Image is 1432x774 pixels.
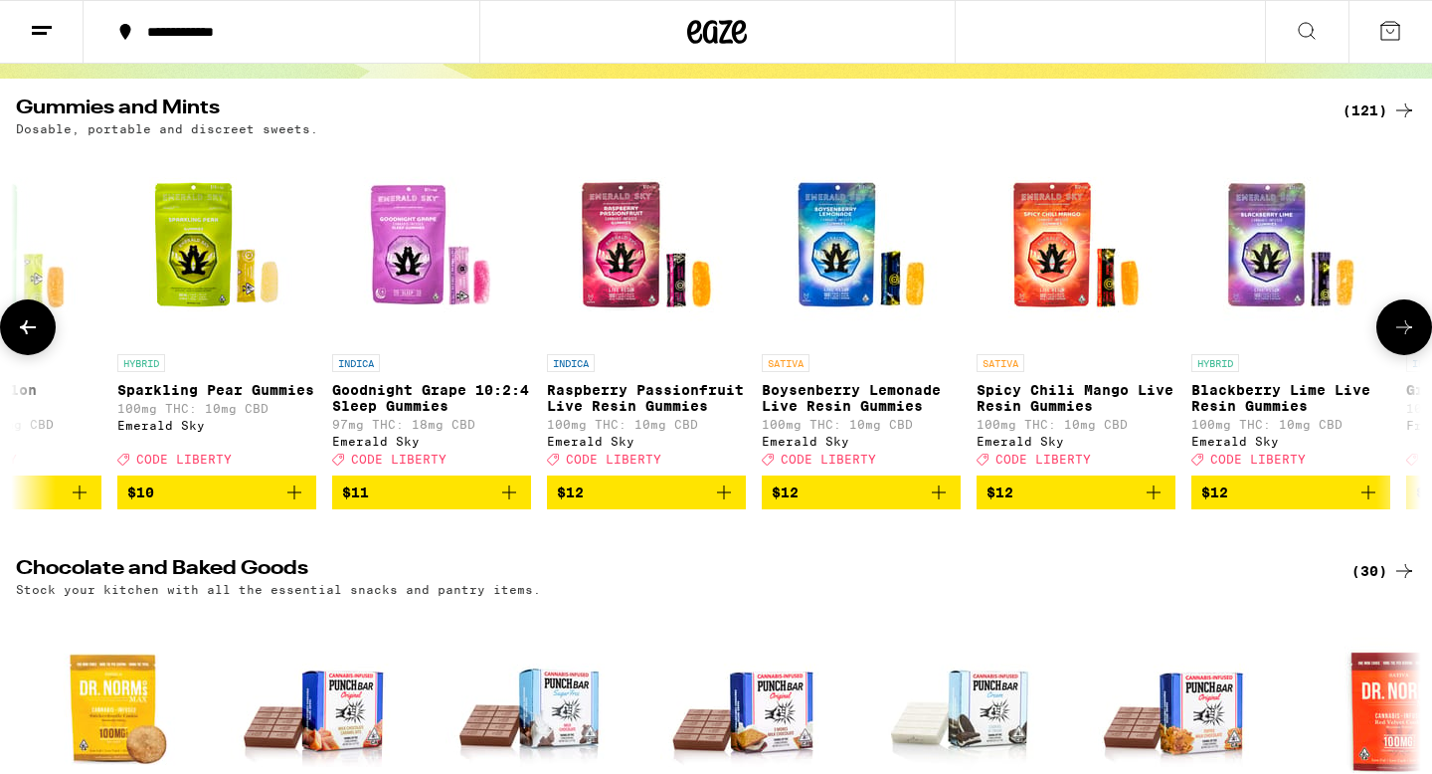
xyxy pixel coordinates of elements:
p: INDICA [547,354,595,372]
p: INDICA [332,354,380,372]
img: Emerald Sky - Spicy Chili Mango Live Resin Gummies [977,145,1175,344]
span: $12 [1201,484,1228,500]
h2: Chocolate and Baked Goods [16,559,1319,583]
img: Emerald Sky - Boysenberry Lemonade Live Resin Gummies [762,145,961,344]
div: Emerald Sky [977,435,1175,448]
p: 100mg THC: 10mg CBD [1191,418,1390,431]
span: CODE LIBERTY [781,453,876,466]
a: Open page for Goodnight Grape 10:2:4 Sleep Gummies from Emerald Sky [332,145,531,476]
p: Stock your kitchen with all the essential snacks and pantry items. [16,583,541,596]
div: Emerald Sky [332,435,531,448]
a: Open page for Boysenberry Lemonade Live Resin Gummies from Emerald Sky [762,145,961,476]
span: $12 [772,484,799,500]
button: Add to bag [547,476,746,509]
span: $11 [342,484,369,500]
p: HYBRID [117,354,165,372]
span: $12 [557,484,584,500]
p: Goodnight Grape 10:2:4 Sleep Gummies [332,382,531,414]
p: Boysenberry Lemonade Live Resin Gummies [762,382,961,414]
div: Emerald Sky [117,419,316,432]
button: Add to bag [117,476,316,509]
button: Add to bag [762,476,961,509]
p: SATIVA [762,354,809,372]
a: Open page for Blackberry Lime Live Resin Gummies from Emerald Sky [1191,145,1390,476]
p: Raspberry Passionfruit Live Resin Gummies [547,382,746,414]
span: CODE LIBERTY [1210,453,1306,466]
a: (30) [1351,559,1416,583]
img: Emerald Sky - Raspberry Passionfruit Live Resin Gummies [547,145,746,344]
a: Open page for Sparkling Pear Gummies from Emerald Sky [117,145,316,476]
span: Hi. Need any help? [12,14,143,30]
p: SATIVA [977,354,1024,372]
a: Open page for Raspberry Passionfruit Live Resin Gummies from Emerald Sky [547,145,746,476]
p: Sparkling Pear Gummies [117,382,316,398]
span: CODE LIBERTY [351,453,447,466]
button: Add to bag [332,476,531,509]
span: CODE LIBERTY [995,453,1091,466]
p: Blackberry Lime Live Resin Gummies [1191,382,1390,414]
span: $12 [986,484,1013,500]
a: (121) [1342,98,1416,122]
div: Emerald Sky [762,435,961,448]
img: Emerald Sky - Goodnight Grape 10:2:4 Sleep Gummies [332,145,531,344]
p: Spicy Chili Mango Live Resin Gummies [977,382,1175,414]
p: HYBRID [1191,354,1239,372]
h2: Gummies and Mints [16,98,1319,122]
button: Add to bag [1191,476,1390,509]
p: 100mg THC: 10mg CBD [977,418,1175,431]
button: Add to bag [977,476,1175,509]
p: Dosable, portable and discreet sweets. [16,122,318,135]
div: Emerald Sky [547,435,746,448]
p: 100mg THC: 10mg CBD [547,418,746,431]
span: CODE LIBERTY [566,453,661,466]
p: 97mg THC: 18mg CBD [332,418,531,431]
span: CODE LIBERTY [136,453,232,466]
div: Emerald Sky [1191,435,1390,448]
img: Emerald Sky - Blackberry Lime Live Resin Gummies [1191,145,1390,344]
span: $10 [127,484,154,500]
p: 100mg THC: 10mg CBD [762,418,961,431]
img: Emerald Sky - Sparkling Pear Gummies [117,145,316,344]
p: 100mg THC: 10mg CBD [117,402,316,415]
a: Open page for Spicy Chili Mango Live Resin Gummies from Emerald Sky [977,145,1175,476]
